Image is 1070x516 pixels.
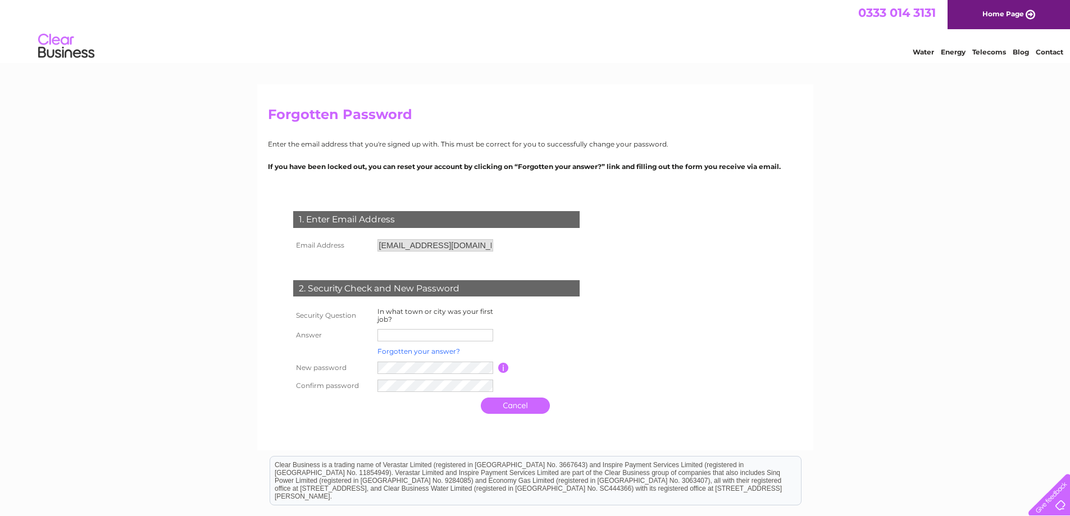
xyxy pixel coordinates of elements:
a: Water [913,48,934,56]
a: Contact [1036,48,1063,56]
a: Forgotten your answer? [377,347,460,355]
th: Security Question [290,305,375,326]
div: 1. Enter Email Address [293,211,580,228]
a: Blog [1013,48,1029,56]
label: In what town or city was your first job? [377,307,493,323]
img: logo.png [38,29,95,63]
a: 0333 014 3131 [858,6,936,20]
a: Telecoms [972,48,1006,56]
th: Answer [290,326,375,344]
p: Enter the email address that you're signed up with. This must be correct for you to successfully ... [268,139,803,149]
input: Information [498,363,509,373]
th: New password [290,359,375,377]
th: Email Address [290,236,375,254]
div: Clear Business is a trading name of Verastar Limited (registered in [GEOGRAPHIC_DATA] No. 3667643... [270,6,801,54]
h2: Forgotten Password [268,107,803,128]
a: Cancel [481,398,550,414]
p: If you have been locked out, you can reset your account by clicking on “Forgotten your answer?” l... [268,161,803,172]
input: Submit [377,398,475,414]
div: 2. Security Check and New Password [293,280,580,297]
a: Energy [941,48,966,56]
th: Confirm password [290,377,375,395]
